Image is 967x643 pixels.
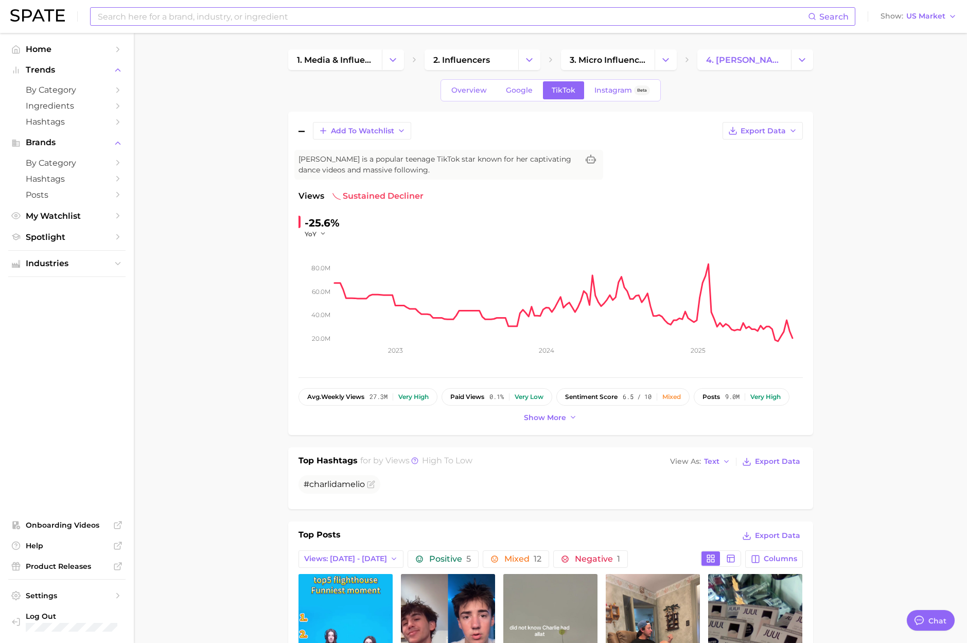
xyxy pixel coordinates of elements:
[26,85,108,95] span: by Category
[425,49,518,70] a: 2. influencers
[312,335,330,342] tspan: 20.0m
[332,190,424,202] span: sustained decliner
[524,413,566,422] span: Show more
[697,49,791,70] a: 4. [PERSON_NAME]
[543,81,584,99] a: TikTok
[518,49,540,70] button: Change Category
[8,98,126,114] a: Ingredients
[433,55,490,65] span: 2. influencers
[466,554,471,564] span: 5
[706,55,782,65] span: 4. [PERSON_NAME]
[534,554,541,564] span: 12
[307,393,364,401] span: weekly views
[725,393,740,401] span: 9.0m
[8,559,126,574] a: Product Releases
[331,127,394,135] span: Add to Watchlist
[305,230,327,238] button: YoY
[667,455,733,468] button: View AsText
[704,459,719,464] span: Text
[298,529,341,544] h1: Top Posts
[26,612,117,621] span: Log Out
[8,208,126,224] a: My Watchlist
[764,554,797,563] span: Columns
[298,125,305,137] h1: –
[906,13,945,19] span: US Market
[451,86,487,95] span: Overview
[8,538,126,553] a: Help
[304,554,387,563] span: Views: [DATE] - [DATE]
[694,388,789,406] button: posts9.0mVery high
[881,13,903,19] span: Show
[670,459,701,464] span: View As
[429,555,471,563] span: Positive
[26,44,108,54] span: Home
[97,8,808,25] input: Search here for a brand, industry, or ingredient
[586,81,659,99] a: InstagramBeta
[617,554,620,564] span: 1
[723,122,803,140] button: Export Data
[26,520,108,530] span: Onboarding Videos
[750,393,781,401] div: Very high
[8,41,126,57] a: Home
[521,411,580,425] button: Show more
[497,81,541,99] a: Google
[304,479,365,489] span: #charlidamelio
[26,190,108,200] span: Posts
[298,154,578,176] span: [PERSON_NAME] is a popular teenage TikTok star known for her captivating dance videos and massive...
[450,393,484,401] span: paid views
[332,192,341,200] img: sustained decliner
[691,346,706,354] tspan: 2025
[313,122,411,140] button: Add to Watchlist
[443,81,496,99] a: Overview
[26,562,108,571] span: Product Releases
[755,531,800,540] span: Export Data
[298,550,404,568] button: Views: [DATE] - [DATE]
[8,229,126,245] a: Spotlight
[8,517,126,533] a: Onboarding Videos
[312,287,330,295] tspan: 60.0m
[8,135,126,150] button: Brands
[623,393,652,401] span: 6.5 / 10
[26,158,108,168] span: by Category
[570,55,646,65] span: 3. micro influencers
[575,555,620,563] span: Negative
[878,10,959,23] button: ShowUS Market
[26,591,108,600] span: Settings
[26,117,108,127] span: Hashtags
[422,456,472,465] span: high to low
[26,232,108,242] span: Spotlight
[565,393,618,401] span: sentiment score
[504,555,541,563] span: Mixed
[561,49,655,70] a: 3. micro influencers
[8,171,126,187] a: Hashtags
[26,259,108,268] span: Industries
[442,388,552,406] button: paid views0.1%Very low
[8,155,126,171] a: by Category
[745,550,802,568] button: Columns
[552,86,575,95] span: TikTok
[10,9,65,22] img: SPATE
[26,211,108,221] span: My Watchlist
[489,393,504,401] span: 0.1%
[382,49,404,70] button: Change Category
[26,174,108,184] span: Hashtags
[298,388,437,406] button: avg.weekly views27.3mVery high
[370,393,388,401] span: 27.3m
[398,393,429,401] div: Very high
[26,541,108,550] span: Help
[298,190,324,202] span: Views
[26,138,108,147] span: Brands
[388,346,402,354] tspan: 2023
[637,86,647,95] span: Beta
[819,12,849,22] span: Search
[305,230,317,238] span: YoY
[305,215,340,231] div: -25.6%
[8,114,126,130] a: Hashtags
[360,455,472,469] h2: for by Views
[311,264,330,272] tspan: 80.0m
[594,86,632,95] span: Instagram
[8,82,126,98] a: by Category
[8,609,126,635] a: Log out. Currently logged in with e-mail yumi.toki@spate.nyc.
[755,457,800,466] span: Export Data
[311,311,330,319] tspan: 40.0m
